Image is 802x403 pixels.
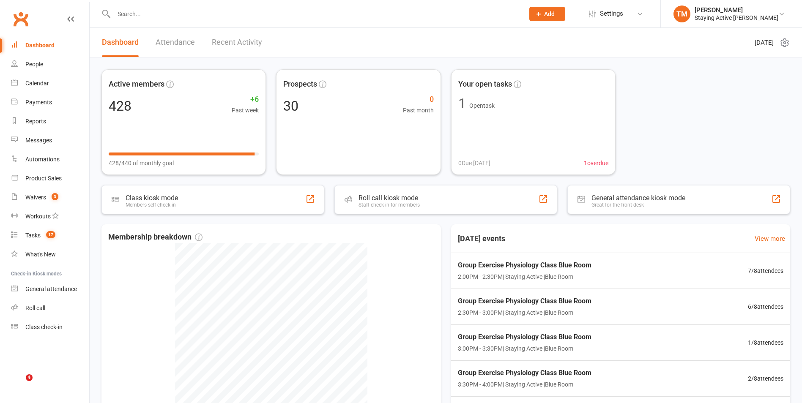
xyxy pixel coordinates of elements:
div: General attendance kiosk mode [591,194,685,202]
span: +6 [232,93,259,106]
div: 1 [458,97,466,110]
div: Tasks [25,232,41,239]
a: What's New [11,245,89,264]
a: People [11,55,89,74]
a: Workouts [11,207,89,226]
a: Roll call [11,299,89,318]
span: 2 / 8 attendees [748,374,783,383]
div: What's New [25,251,56,258]
span: Membership breakdown [108,231,203,243]
span: 3:30PM - 4:00PM | Staying Active | Blue Room [458,380,591,389]
a: Clubworx [10,8,31,30]
div: Messages [25,137,52,144]
div: Workouts [25,213,51,220]
span: Active members [109,78,164,90]
div: TM [673,5,690,22]
span: Group Exercise Physiology Class Blue Room [458,368,591,378]
span: Prospects [283,78,317,90]
span: 2:00PM - 2:30PM | Staying Active | Blue Room [458,272,591,281]
a: View more [755,234,785,244]
div: People [25,61,43,68]
span: 1 overdue [584,158,608,168]
div: Reports [25,118,46,125]
span: 7 / 8 attendees [748,266,783,275]
span: Group Exercise Physiology Class Blue Room [458,296,591,307]
button: Add [529,7,565,21]
div: Waivers [25,194,46,201]
div: Class kiosk mode [126,194,178,202]
a: Attendance [156,28,195,57]
a: Automations [11,150,89,169]
div: Automations [25,156,60,163]
span: 428/440 of monthly goal [109,158,174,168]
div: [PERSON_NAME] [695,6,778,14]
a: Dashboard [102,28,139,57]
div: 428 [109,99,131,113]
span: Open task [469,102,495,109]
iframe: Intercom live chat [8,374,29,395]
a: Recent Activity [212,28,262,57]
a: General attendance kiosk mode [11,280,89,299]
div: Staff check-in for members [359,202,420,208]
span: 1 / 8 attendees [748,338,783,347]
div: Product Sales [25,175,62,182]
a: Dashboard [11,36,89,55]
a: Class kiosk mode [11,318,89,337]
div: Roll call [25,305,45,311]
span: 0 [403,93,434,106]
a: Reports [11,112,89,131]
div: Dashboard [25,42,55,49]
div: Class check-in [25,324,63,330]
a: Messages [11,131,89,150]
div: Roll call kiosk mode [359,194,420,202]
a: Calendar [11,74,89,93]
span: 3:00PM - 3:30PM | Staying Active | Blue Room [458,344,591,353]
div: Payments [25,99,52,106]
input: Search... [111,8,518,20]
a: Payments [11,93,89,112]
div: Calendar [25,80,49,87]
span: 3 [52,193,58,200]
div: Members self check-in [126,202,178,208]
span: 2:30PM - 3:00PM | Staying Active | Blue Room [458,308,591,317]
span: Add [544,11,555,17]
div: 30 [283,99,298,113]
div: General attendance [25,286,77,292]
span: Group Exercise Physiology Class Blue Room [458,332,591,343]
span: 0 Due [DATE] [458,158,490,168]
span: Past month [403,106,434,115]
span: Settings [600,4,623,23]
div: Great for the front desk [591,202,685,208]
span: 6 / 8 attendees [748,302,783,311]
a: Product Sales [11,169,89,188]
span: [DATE] [755,38,774,48]
span: 17 [46,231,55,238]
h3: [DATE] events [451,231,512,246]
div: Staying Active [PERSON_NAME] [695,14,778,22]
span: Past week [232,106,259,115]
span: 4 [26,374,33,381]
a: Waivers 3 [11,188,89,207]
span: Your open tasks [458,78,512,90]
span: Group Exercise Physiology Class Blue Room [458,260,591,271]
a: Tasks 17 [11,226,89,245]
